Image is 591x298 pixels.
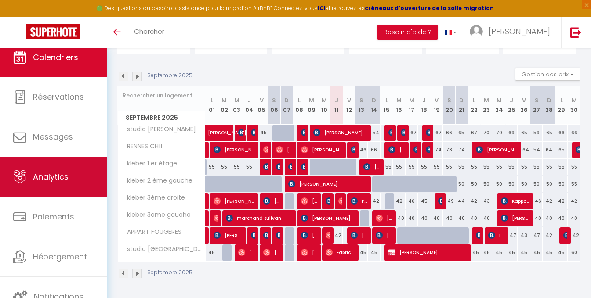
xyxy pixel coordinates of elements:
[238,124,242,141] span: [PERSON_NAME]
[206,86,218,125] th: 01
[568,125,580,141] div: 66
[563,227,567,244] span: [PERSON_NAME]
[368,125,380,141] div: 54
[208,120,248,136] span: [PERSON_NAME]
[7,4,33,30] button: Ouvrir le widget de chat LiveChat
[518,244,530,261] div: 45
[430,210,442,226] div: 40
[263,193,279,209] span: [PERSON_NAME]
[413,141,417,158] span: [PERSON_NAME]
[443,142,455,158] div: 73
[530,159,543,175] div: 55
[530,244,543,261] div: 45
[480,86,493,125] th: 23
[438,193,442,209] span: [PERSON_NAME]
[406,193,418,209] div: 46
[484,96,489,104] abbr: M
[338,193,342,209] span: [PERSON_NAME]
[393,210,405,226] div: 40
[301,158,305,175] span: [PERSON_NAME]
[560,96,563,104] abbr: L
[518,86,530,125] th: 26
[455,86,468,125] th: 21
[570,27,581,38] img: logout
[376,210,392,226] span: [PERSON_NAME]
[476,141,517,158] span: [PERSON_NAME]
[480,193,493,209] div: 43
[255,125,268,141] div: 45
[418,193,430,209] div: 45
[518,176,530,192] div: 50
[372,96,376,104] abbr: D
[555,159,568,175] div: 55
[243,159,255,175] div: 55
[493,159,505,175] div: 55
[555,86,568,125] th: 29
[393,86,405,125] th: 16
[468,210,480,226] div: 40
[522,96,526,104] abbr: V
[301,193,317,209] span: [PERSON_NAME]
[368,244,380,261] div: 45
[443,86,455,125] th: 20
[406,210,418,226] div: 40
[555,176,568,192] div: 50
[288,176,366,192] span: [PERSON_NAME]
[33,171,69,182] span: Analytics
[260,96,264,104] abbr: V
[377,25,438,40] button: Besoin d'aide ?
[298,96,301,104] abbr: L
[518,142,530,158] div: 64
[530,142,543,158] div: 54
[127,17,171,48] a: Chercher
[301,227,317,244] span: [PERSON_NAME]
[301,124,305,141] span: Souleïma Slama
[393,159,405,175] div: 55
[489,26,550,37] span: [PERSON_NAME]
[555,142,568,158] div: 65
[468,159,480,175] div: 55
[518,227,530,244] div: 43
[214,193,254,209] span: [PERSON_NAME]
[406,86,418,125] th: 17
[406,125,418,141] div: 67
[505,86,518,125] th: 25
[263,244,279,261] span: [PERSON_NAME]
[226,210,291,226] span: marchand sulivan
[468,125,480,141] div: 67
[214,141,254,158] span: [PERSON_NAME]
[473,96,475,104] abbr: L
[385,96,388,104] abbr: L
[530,227,543,244] div: 47
[134,27,164,36] span: Chercher
[238,244,254,261] span: [PERSON_NAME]
[463,17,561,48] a: ... [PERSON_NAME]
[393,193,405,209] div: 42
[530,125,543,141] div: 59
[276,158,280,175] span: [PERSON_NAME]
[147,269,192,277] p: Septembre 2025
[468,86,480,125] th: 22
[123,88,200,104] input: Rechercher un logement...
[480,125,493,141] div: 70
[230,159,243,175] div: 55
[530,86,543,125] th: 27
[206,244,218,261] div: 45
[493,125,505,141] div: 70
[543,210,555,226] div: 40
[543,176,555,192] div: 50
[355,142,368,158] div: 46
[330,86,343,125] th: 11
[543,244,555,261] div: 45
[480,176,493,192] div: 50
[480,159,493,175] div: 55
[272,96,276,104] abbr: S
[426,141,430,158] span: [PERSON_NAME]
[255,86,268,125] th: 05
[497,96,502,104] abbr: M
[409,96,414,104] abbr: M
[368,86,380,125] th: 14
[313,124,366,141] span: [PERSON_NAME]
[480,244,493,261] div: 45
[247,96,251,104] abbr: J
